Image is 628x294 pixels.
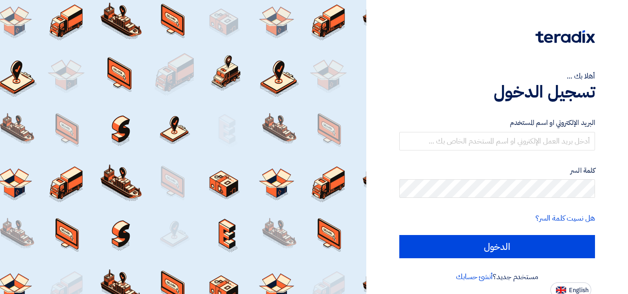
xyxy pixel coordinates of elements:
[535,30,595,43] img: Teradix logo
[399,71,595,82] div: أهلا بك ...
[399,271,595,282] div: مستخدم جديد؟
[399,165,595,176] label: كلمة السر
[556,287,566,294] img: en-US.png
[399,82,595,102] h1: تسجيل الدخول
[399,118,595,128] label: البريد الإلكتروني او اسم المستخدم
[399,235,595,258] input: الدخول
[569,287,588,294] span: English
[456,271,493,282] a: أنشئ حسابك
[399,132,595,150] input: أدخل بريد العمل الإلكتروني او اسم المستخدم الخاص بك ...
[535,213,595,224] a: هل نسيت كلمة السر؟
